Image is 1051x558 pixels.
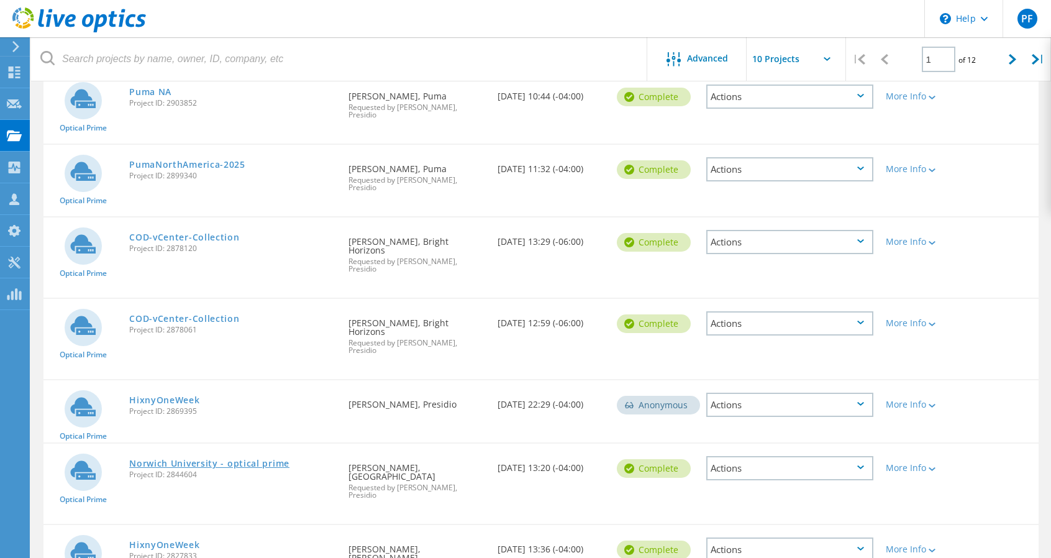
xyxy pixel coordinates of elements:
[129,471,335,478] span: Project ID: 2844604
[12,26,146,35] a: Live Optics Dashboard
[706,311,873,336] div: Actions
[348,258,485,273] span: Requested by [PERSON_NAME], Presidio
[129,233,239,242] a: COD-vCenter-Collection
[342,145,491,204] div: [PERSON_NAME], Puma
[129,459,289,468] a: Norwich University - optical prime
[60,197,107,204] span: Optical Prime
[1021,14,1033,24] span: PF
[348,339,485,354] span: Requested by [PERSON_NAME], Presidio
[958,55,976,65] span: of 12
[706,85,873,109] div: Actions
[886,400,953,409] div: More Info
[940,13,951,24] svg: \n
[1026,37,1051,81] div: |
[60,351,107,359] span: Optical Prime
[342,380,491,421] div: [PERSON_NAME], Presidio
[129,396,199,405] a: HixnyOneWeek
[129,408,335,415] span: Project ID: 2869395
[348,176,485,191] span: Requested by [PERSON_NAME], Presidio
[491,380,611,421] div: [DATE] 22:29 (-04:00)
[129,245,335,252] span: Project ID: 2878120
[348,484,485,499] span: Requested by [PERSON_NAME], Presidio
[491,145,611,186] div: [DATE] 11:32 (-04:00)
[886,319,953,327] div: More Info
[617,160,691,179] div: Complete
[617,459,691,478] div: Complete
[348,104,485,119] span: Requested by [PERSON_NAME], Presidio
[706,157,873,181] div: Actions
[617,314,691,333] div: Complete
[687,54,728,63] span: Advanced
[491,217,611,258] div: [DATE] 13:29 (-06:00)
[129,172,335,180] span: Project ID: 2899340
[60,270,107,277] span: Optical Prime
[342,444,491,511] div: [PERSON_NAME], [GEOGRAPHIC_DATA]
[342,299,491,367] div: [PERSON_NAME], Bright Horizons
[846,37,871,81] div: |
[706,393,873,417] div: Actions
[617,88,691,106] div: Complete
[31,37,648,81] input: Search projects by name, owner, ID, company, etc
[129,99,335,107] span: Project ID: 2903852
[60,124,107,132] span: Optical Prime
[129,326,335,334] span: Project ID: 2878061
[706,230,873,254] div: Actions
[491,444,611,485] div: [DATE] 13:20 (-04:00)
[617,396,700,414] div: Anonymous
[491,299,611,340] div: [DATE] 12:59 (-06:00)
[60,432,107,440] span: Optical Prime
[129,160,245,169] a: PumaNorthAmerica-2025
[342,72,491,131] div: [PERSON_NAME], Puma
[491,72,611,113] div: [DATE] 10:44 (-04:00)
[886,165,953,173] div: More Info
[886,464,953,472] div: More Info
[129,314,239,323] a: COD-vCenter-Collection
[129,88,171,96] a: Puma NA
[342,217,491,285] div: [PERSON_NAME], Bright Horizons
[886,545,953,554] div: More Info
[60,496,107,503] span: Optical Prime
[617,233,691,252] div: Complete
[129,541,199,549] a: HixnyOneWeek
[886,92,953,101] div: More Info
[706,456,873,480] div: Actions
[886,237,953,246] div: More Info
